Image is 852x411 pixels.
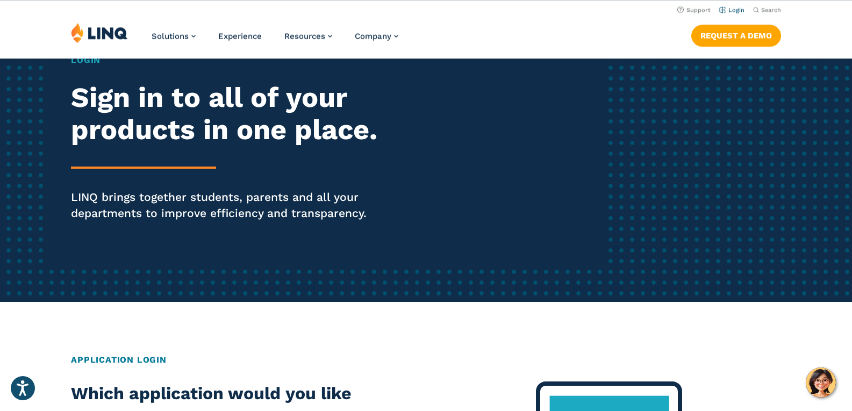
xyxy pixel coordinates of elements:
[71,54,399,67] h1: Login
[691,23,781,46] nav: Button Navigation
[152,31,196,41] a: Solutions
[284,31,332,41] a: Resources
[719,6,744,13] a: Login
[806,367,836,398] button: Hello, have a question? Let’s chat.
[284,31,325,41] span: Resources
[218,31,262,41] a: Experience
[753,6,781,14] button: Open Search Bar
[71,23,128,43] img: LINQ | K‑12 Software
[71,82,399,146] h2: Sign in to all of your products in one place.
[355,31,391,41] span: Company
[355,31,398,41] a: Company
[677,6,711,13] a: Support
[152,31,189,41] span: Solutions
[71,354,781,366] h2: Application Login
[71,189,399,221] p: LINQ brings together students, parents and all your departments to improve efficiency and transpa...
[152,23,398,58] nav: Primary Navigation
[691,25,781,46] a: Request a Demo
[761,6,781,13] span: Search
